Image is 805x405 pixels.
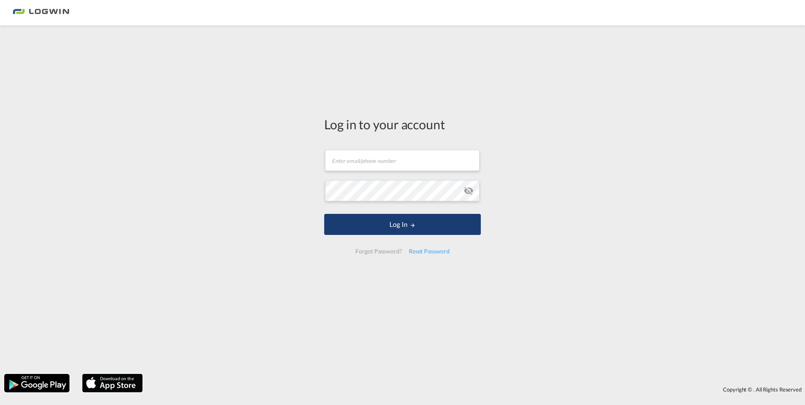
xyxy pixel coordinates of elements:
img: google.png [3,373,70,393]
div: Reset Password [405,244,453,259]
input: Enter email/phone number [325,150,480,171]
div: Log in to your account [324,115,481,133]
md-icon: icon-eye-off [464,186,474,196]
img: apple.png [81,373,144,393]
img: bc73a0e0d8c111efacd525e4c8ad7d32.png [13,3,69,22]
div: Forgot Password? [352,244,405,259]
div: Copyright © . All Rights Reserved [147,382,805,397]
button: LOGIN [324,214,481,235]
